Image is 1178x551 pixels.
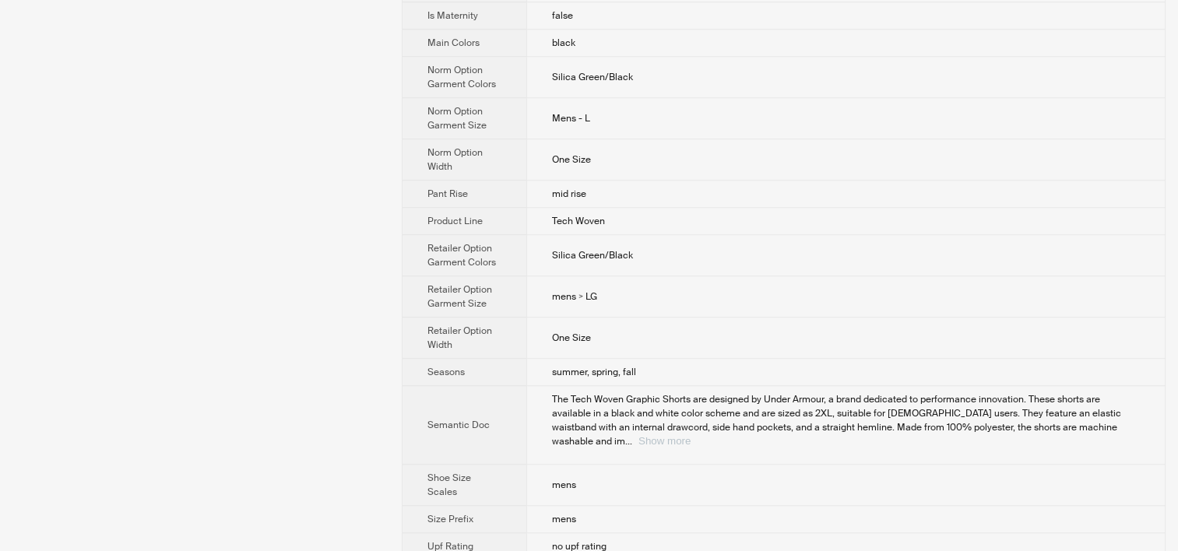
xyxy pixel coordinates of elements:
span: Tech Woven [552,215,605,227]
span: Semantic Doc [427,419,490,431]
span: One Size [552,332,591,344]
span: Retailer Option Width [427,325,492,351]
span: black [552,37,575,49]
span: Product Line [427,215,483,227]
span: The Tech Woven Graphic Shorts are designed by Under Armour, a brand dedicated to performance inno... [552,393,1121,447]
span: One Size [552,153,591,166]
span: Silica Green/Black [552,71,633,83]
span: Is Maternity [427,9,478,22]
span: Retailer Option Garment Size [427,283,492,310]
span: Silica Green/Black [552,249,633,261]
span: mens [552,479,576,491]
span: Seasons [427,366,465,378]
span: ... [625,435,632,447]
span: Pant Rise [427,188,468,200]
span: mid rise [552,188,586,200]
span: Norm Option Width [427,146,483,173]
span: mens > LG [552,290,597,303]
span: false [552,9,573,22]
span: Shoe Size Scales [427,472,471,498]
span: Retailer Option Garment Colors [427,242,496,268]
span: Norm Option Garment Colors [427,64,496,90]
span: summer, spring, fall [552,366,636,378]
span: Main Colors [427,37,480,49]
span: Size Prefix [427,513,473,525]
div: The Tech Woven Graphic Shorts are designed by Under Armour, a brand dedicated to performance inno... [552,392,1140,448]
span: Mens - L [552,112,590,125]
button: Expand [638,435,691,447]
span: Norm Option Garment Size [427,105,487,132]
span: mens [552,513,576,525]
